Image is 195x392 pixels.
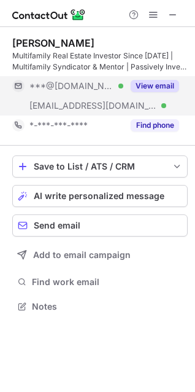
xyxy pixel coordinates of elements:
[12,244,188,266] button: Add to email campaign
[12,50,188,73] div: Multifamily Real Estate Investor Since [DATE] | Multifamily Syndicator & Mentor | Passively Inves...
[12,298,188,315] button: Notes
[34,191,164,201] span: AI write personalized message
[34,162,166,171] div: Save to List / ATS / CRM
[33,250,131,260] span: Add to email campaign
[29,80,114,92] span: ***@[DOMAIN_NAME]
[12,214,188,237] button: Send email
[12,185,188,207] button: AI write personalized message
[12,37,94,49] div: [PERSON_NAME]
[131,80,179,92] button: Reveal Button
[12,7,86,22] img: ContactOut v5.3.10
[131,119,179,131] button: Reveal Button
[32,276,183,288] span: Find work email
[12,273,188,291] button: Find work email
[12,155,188,178] button: save-profile-one-click
[32,301,183,312] span: Notes
[29,100,157,111] span: [EMAIL_ADDRESS][DOMAIN_NAME]
[34,221,80,230] span: Send email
